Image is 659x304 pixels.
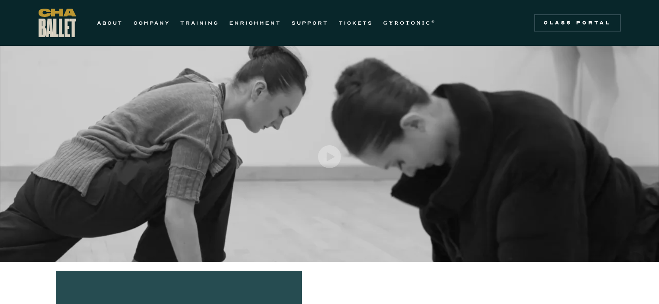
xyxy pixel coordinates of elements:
a: GYROTONIC® [383,18,436,28]
a: ABOUT [97,18,123,28]
sup: ® [432,19,436,24]
a: ENRICHMENT [229,18,281,28]
a: TRAINING [180,18,219,28]
a: home [39,9,76,37]
a: Class Portal [534,14,621,32]
a: SUPPORT [292,18,328,28]
div: Class Portal [539,19,616,26]
a: COMPANY [133,18,170,28]
a: TICKETS [339,18,373,28]
strong: GYROTONIC [383,20,432,26]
